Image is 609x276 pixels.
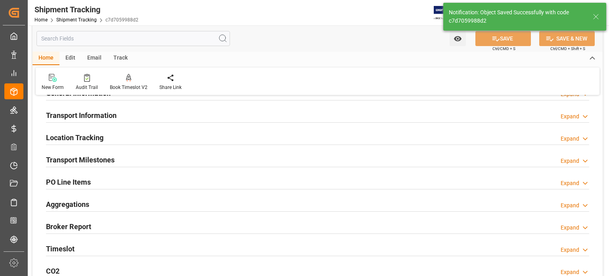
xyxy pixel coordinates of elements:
[561,246,579,254] div: Expand
[159,84,182,91] div: Share Link
[561,224,579,232] div: Expand
[561,179,579,187] div: Expand
[34,4,138,15] div: Shipment Tracking
[36,31,230,46] input: Search Fields
[561,112,579,121] div: Expand
[81,52,107,65] div: Email
[46,110,117,121] h2: Transport Information
[46,177,91,187] h2: PO Line Items
[492,46,515,52] span: Ctrl/CMD + S
[34,17,48,23] a: Home
[561,157,579,165] div: Expand
[46,199,89,210] h2: Aggregations
[46,243,75,254] h2: Timeslot
[561,201,579,210] div: Expand
[56,17,97,23] a: Shipment Tracking
[42,84,64,91] div: New Form
[449,8,585,25] div: Notification: Object Saved Successfully with code c7d7059988d2
[561,135,579,143] div: Expand
[434,6,461,20] img: Exertis%20JAM%20-%20Email%20Logo.jpg_1722504956.jpg
[539,31,595,46] button: SAVE & NEW
[475,31,531,46] button: SAVE
[33,52,59,65] div: Home
[550,46,585,52] span: Ctrl/CMD + Shift + S
[46,132,103,143] h2: Location Tracking
[110,84,147,91] div: Book Timeslot V2
[46,154,115,165] h2: Transport Milestones
[59,52,81,65] div: Edit
[76,84,98,91] div: Audit Trail
[450,31,466,46] button: open menu
[107,52,134,65] div: Track
[46,221,91,232] h2: Broker Report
